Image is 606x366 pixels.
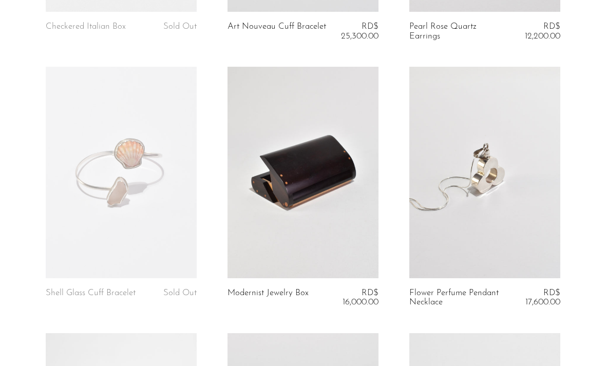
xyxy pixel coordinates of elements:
[163,288,197,297] span: Sold Out
[343,288,378,306] span: RD$ 16,000.00
[228,288,309,307] a: Modernist Jewelry Box
[409,288,509,307] a: Flower Perfume Pendant Necklace
[525,22,560,40] span: RD$ 12,200.00
[409,22,509,41] a: Pearl Rose Quartz Earrings
[228,22,326,41] a: Art Nouveau Cuff Bracelet
[341,22,378,40] span: RD$ 25,300.00
[46,288,136,298] a: Shell Glass Cuff Bracelet
[163,22,197,31] span: Sold Out
[525,288,560,306] span: RD$ 17,600.00
[46,22,126,31] a: Checkered Italian Box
